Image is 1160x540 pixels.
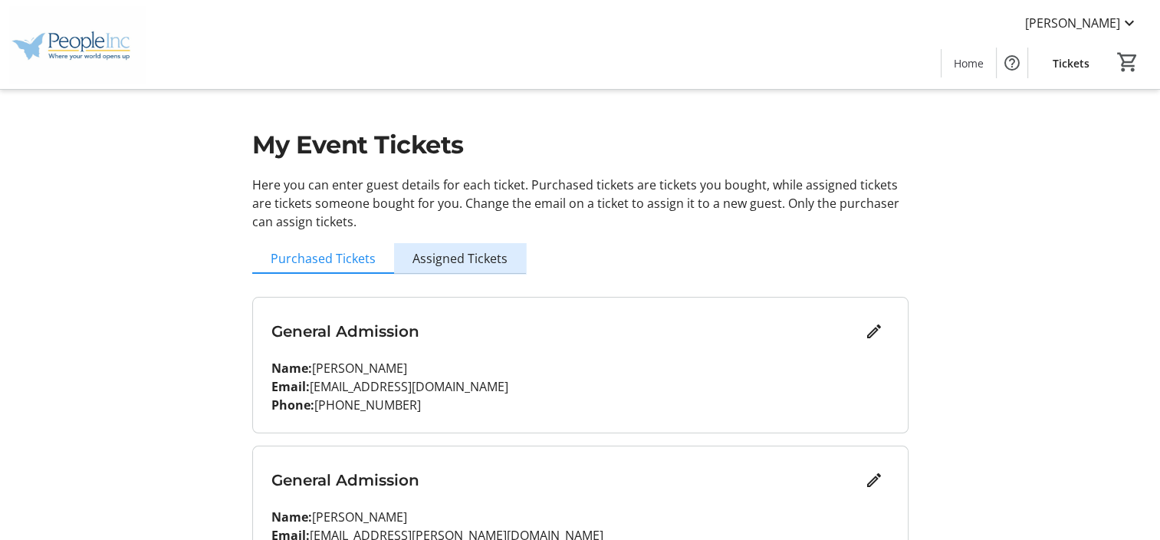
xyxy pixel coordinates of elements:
span: Purchased Tickets [271,252,376,265]
button: Cart [1114,48,1142,76]
p: [PERSON_NAME] [271,508,889,526]
h3: General Admission [271,469,859,492]
a: Home [941,49,996,77]
p: [PERSON_NAME] [271,359,889,377]
span: Home [954,55,984,71]
strong: Phone: [271,397,314,413]
button: Edit [859,465,889,496]
p: [PHONE_NUMBER] [271,396,889,414]
span: Assigned Tickets [412,252,508,265]
strong: Name: [271,509,312,525]
img: People Inc.'s Logo [9,6,146,83]
a: Tickets [1040,49,1102,77]
p: [EMAIL_ADDRESS][DOMAIN_NAME] [271,377,889,396]
button: Edit [859,316,889,347]
strong: Name: [271,360,312,377]
button: Help [997,48,1027,78]
span: Tickets [1053,55,1089,71]
button: [PERSON_NAME] [1013,11,1151,35]
span: [PERSON_NAME] [1025,14,1120,32]
h3: General Admission [271,320,859,343]
strong: Email: [271,378,310,395]
p: Here you can enter guest details for each ticket. Purchased tickets are tickets you bought, while... [252,176,909,231]
h1: My Event Tickets [252,127,909,163]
